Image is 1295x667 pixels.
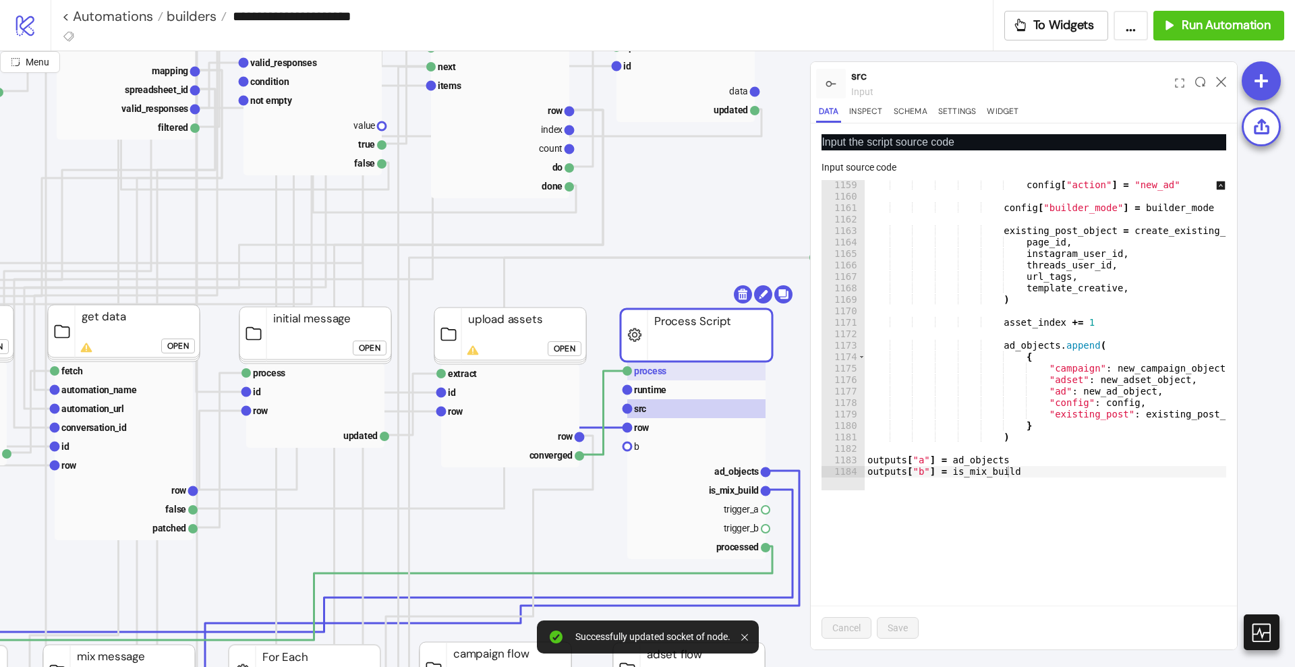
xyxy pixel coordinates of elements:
text: ad_objects [714,466,759,477]
text: condition [250,76,289,87]
text: extract [448,368,477,379]
text: b [634,441,639,452]
text: conversation_id [61,422,127,433]
div: Open [359,341,380,356]
text: runtime [634,384,666,395]
a: < Automations [62,9,163,23]
span: builders [163,7,217,25]
div: Open [554,341,575,357]
text: row [61,460,77,471]
text: row [253,405,268,416]
div: input [851,84,1170,99]
div: 1164 [822,237,865,248]
text: automation_name [61,384,137,395]
text: src [634,403,646,414]
div: 1180 [822,420,865,432]
text: process [253,368,285,378]
text: not empty [250,95,293,106]
div: 1160 [822,191,865,202]
text: index [541,124,563,135]
button: Save [877,617,919,639]
div: 1174 [822,351,865,363]
div: 1184 [822,466,865,477]
text: is_mix_build [709,485,759,496]
div: 1178 [822,397,865,409]
button: Settings [936,105,979,123]
div: 1183 [822,455,865,466]
text: valid_responses [250,57,317,68]
div: 1168 [822,283,865,294]
div: 1182 [822,443,865,455]
span: Run Automation [1182,18,1271,33]
div: 1175 [822,363,865,374]
text: items [438,80,461,91]
span: up-square [1216,181,1226,190]
div: 1159 [822,179,865,191]
div: 1167 [822,271,865,283]
div: 1171 [822,317,865,328]
button: Open [353,341,386,355]
text: id [253,386,261,397]
text: process [634,366,666,376]
div: src [851,67,1170,84]
text: row [634,422,650,433]
text: row [171,485,187,496]
text: valid_responses [121,103,188,114]
div: Successfully updated socket of node. [575,631,730,643]
text: row [548,105,563,116]
div: 1161 [822,202,865,214]
text: id [623,61,631,71]
p: Input the script source code [822,134,1226,150]
div: 1162 [822,214,865,225]
div: 1166 [822,260,865,271]
div: 1163 [822,225,865,237]
text: automation_url [61,403,124,414]
span: radius-bottomright [11,57,20,67]
span: Toggle code folding, rows 1174 through 1180 [858,351,865,363]
button: Cancel [822,617,871,639]
button: Widget [984,105,1021,123]
text: value [353,120,375,131]
button: Data [816,105,841,123]
div: 1169 [822,294,865,306]
button: Open [548,341,581,356]
span: Menu [26,57,49,67]
button: ... [1114,11,1148,40]
a: builders [163,9,227,23]
text: row [558,431,573,442]
div: 1177 [822,386,865,397]
button: Schema [891,105,930,123]
text: id [448,387,456,398]
text: fetch [61,366,83,376]
div: 1170 [822,306,865,317]
button: Open [161,339,195,353]
text: spreadsheet_id [125,84,188,95]
button: Inspect [846,105,885,123]
button: Run Automation [1153,11,1284,40]
div: 1176 [822,374,865,386]
span: To Widgets [1033,18,1095,33]
div: 1165 [822,248,865,260]
button: To Widgets [1004,11,1109,40]
text: mapping [152,65,188,76]
text: row [448,406,463,417]
text: data [729,86,748,96]
text: id [61,441,69,452]
span: expand [1175,78,1184,88]
div: 1172 [822,328,865,340]
div: Open [167,339,189,354]
text: count [539,143,563,154]
div: 1181 [822,432,865,443]
div: 1179 [822,409,865,420]
div: 1173 [822,340,865,351]
label: Input source code [822,160,905,175]
text: next [438,61,456,72]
